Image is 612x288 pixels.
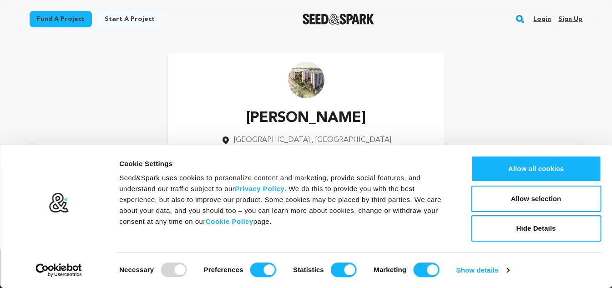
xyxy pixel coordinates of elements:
a: Sign up [558,12,582,26]
div: Cookie Settings [119,158,450,169]
div: Seed&Spark uses cookies to personalize content and marketing, provide social features, and unders... [119,172,450,227]
img: logo [49,192,69,213]
span: [GEOGRAPHIC_DATA] [234,136,310,144]
p: [PERSON_NAME] [221,107,391,129]
strong: Preferences [204,266,243,273]
strong: Statistics [293,266,324,273]
button: Hide Details [471,215,601,242]
a: Fund a project [30,11,92,27]
button: Allow selection [471,186,601,212]
a: Usercentrics Cookiebot - opens in a new window [19,263,99,277]
img: https://seedandspark-static.s3.us-east-2.amazonaws.com/images/User/001/928/435/medium/shriram-cod... [288,62,324,98]
a: Show details [456,263,509,277]
img: Seed&Spark Logo Dark Mode [303,14,374,25]
a: Privacy Policy [235,185,284,192]
span: , [GEOGRAPHIC_DATA] [312,136,391,144]
a: Start a project [97,11,162,27]
strong: Marketing [374,266,406,273]
a: Cookie Policy [206,217,253,225]
a: Seed&Spark Homepage [303,14,374,25]
button: Allow all cookies [471,156,601,182]
strong: Necessary [119,266,154,273]
a: Login [533,12,551,26]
